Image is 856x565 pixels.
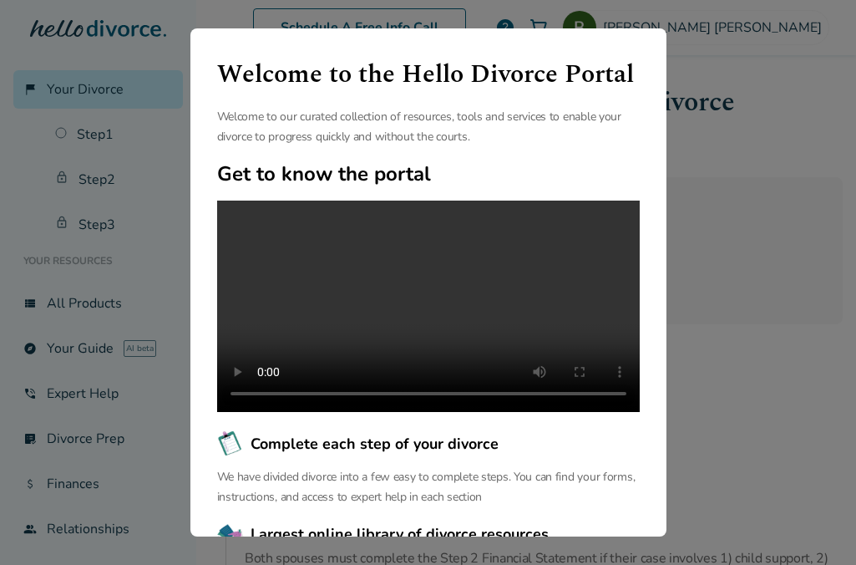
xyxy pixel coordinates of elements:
p: Welcome to our curated collection of resources, tools and services to enable your divorce to prog... [217,107,640,147]
span: Complete each step of your divorce [251,433,499,455]
h2: Get to know the portal [217,160,640,187]
h1: Welcome to the Hello Divorce Portal [217,55,640,94]
p: We have divided divorce into a few easy to complete steps. You can find your forms, instructions,... [217,467,640,507]
span: Largest online library of divorce resources [251,523,549,545]
img: Largest online library of divorce resources [217,521,244,547]
img: Complete each step of your divorce [217,430,244,457]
